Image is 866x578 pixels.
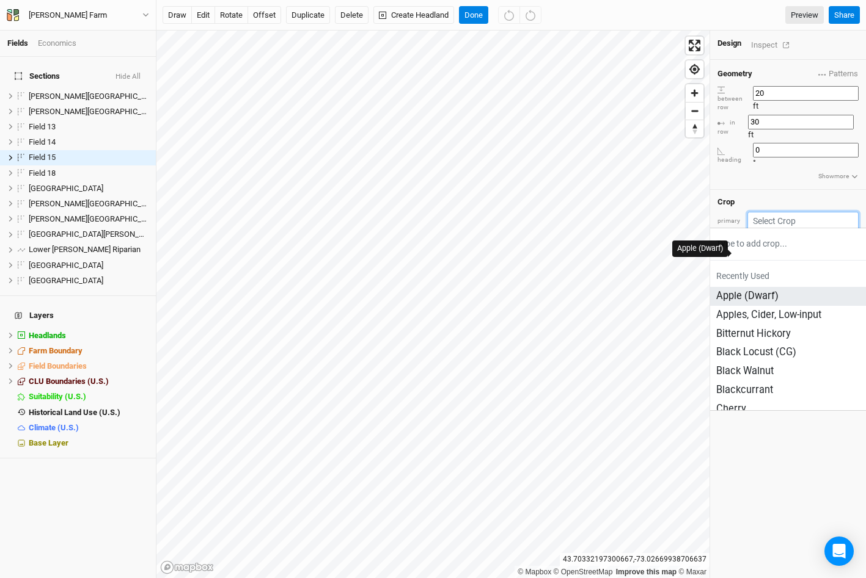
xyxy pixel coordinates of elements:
span: Lower [PERSON_NAME] Riparian [29,245,141,254]
span: [PERSON_NAME][GEOGRAPHIC_DATA] [29,199,162,208]
div: Apple (Dwarf) [677,243,723,255]
div: Lower Bogue Riparian [29,245,149,255]
div: CLU Boundaries (U.S.) [29,377,149,386]
a: Mapbox [518,568,551,576]
span: Base Layer [29,438,68,447]
div: Bitternut Hickory [716,327,791,341]
a: OpenStreetMap [554,568,613,576]
div: Bogue Field [29,92,149,101]
button: offset [248,6,281,24]
span: Headlands [29,331,66,340]
span: Field 18 [29,168,56,178]
div: Blackcurrant [716,383,773,397]
span: Suitability (U.S.) [29,392,86,401]
span: [GEOGRAPHIC_DATA][PERSON_NAME] [29,229,162,239]
div: Economics [38,38,76,49]
div: Knoll Field South [29,214,149,224]
button: draw [163,6,192,24]
button: Showmore [818,171,859,182]
span: [GEOGRAPHIC_DATA] [29,184,103,193]
div: Cadwell Farm [29,9,107,21]
span: Field 14 [29,137,56,146]
span: [GEOGRAPHIC_DATA] [29,261,103,270]
div: Base Layer [29,438,149,448]
button: Redo (^Z) [519,6,541,24]
div: Cherry [716,402,746,416]
button: Reset bearing to north [686,120,703,137]
div: Climate (U.S.) [29,423,149,433]
div: Field 13 [29,122,149,132]
div: Farm Boundary [29,346,149,356]
span: Field Boundaries [29,361,87,370]
span: ° [753,158,756,167]
div: primary [717,217,740,226]
button: Create Headland [373,6,454,24]
div: Headlands [29,331,149,341]
button: rotate [215,6,248,24]
button: [PERSON_NAME] Farm [6,9,150,22]
a: Improve this map [616,568,677,576]
div: Historical Land Use (U.S.) [29,408,149,417]
div: between row [717,85,753,112]
span: Patterns [818,68,858,80]
span: [PERSON_NAME][GEOGRAPHIC_DATA] [29,92,162,101]
span: Sections [15,71,60,81]
button: Delete [335,6,369,24]
a: Maxar [678,568,706,576]
span: CLU Boundaries (U.S.) [29,377,109,386]
div: Island Field [29,184,149,193]
button: edit [191,6,215,24]
div: Apple (Dwarf) [716,289,779,303]
span: Field 13 [29,122,56,131]
div: [PERSON_NAME] Farm [29,9,107,21]
button: Undo (^z) [498,6,520,24]
div: Design [717,38,741,49]
span: Field 15 [29,153,56,162]
canvas: Map [156,31,710,578]
a: Preview [785,6,824,24]
button: Zoom in [686,84,703,102]
span: Climate (U.S.) [29,423,79,432]
div: Apples, Cider, Low-input [716,308,821,322]
div: West Field [29,276,149,286]
input: Select Crop [747,212,859,231]
div: Knoll Field North [29,199,149,209]
div: Upper South Pasture [29,261,149,270]
div: Bogue Field East [29,107,149,117]
button: Find my location [686,60,703,78]
div: Suitability (U.S.) [29,392,149,402]
h4: Layers [7,303,149,328]
span: Historical Land Use (U.S.) [29,408,120,417]
div: Black Walnut [716,364,774,378]
span: Zoom out [686,103,703,120]
button: Enter fullscreen [686,37,703,54]
h4: Geometry [717,69,752,79]
button: Hide All [115,73,141,81]
span: [GEOGRAPHIC_DATA] [29,276,103,285]
button: Duplicate [286,6,330,24]
div: 43.70332197300667 , -73.02669938706637 [560,553,710,566]
div: Open Intercom Messenger [824,536,854,566]
div: Field 18 [29,168,149,178]
div: Black Locust (CG) [716,345,796,359]
a: Fields [7,38,28,48]
span: [PERSON_NAME][GEOGRAPHIC_DATA] [29,107,162,116]
a: Mapbox logo [160,560,214,574]
div: in row [717,118,748,136]
div: Lower Bogue Field [29,229,149,239]
span: ft [748,130,754,139]
div: Field 14 [29,137,149,147]
button: Done [459,6,488,24]
button: Share [829,6,860,24]
span: Farm Boundary [29,346,83,355]
button: Patterns [818,67,859,81]
h4: Crop [717,197,735,207]
div: Field Boundaries [29,361,149,371]
div: heading [717,147,753,165]
div: Field 15 [29,153,149,162]
span: ft [753,101,758,110]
